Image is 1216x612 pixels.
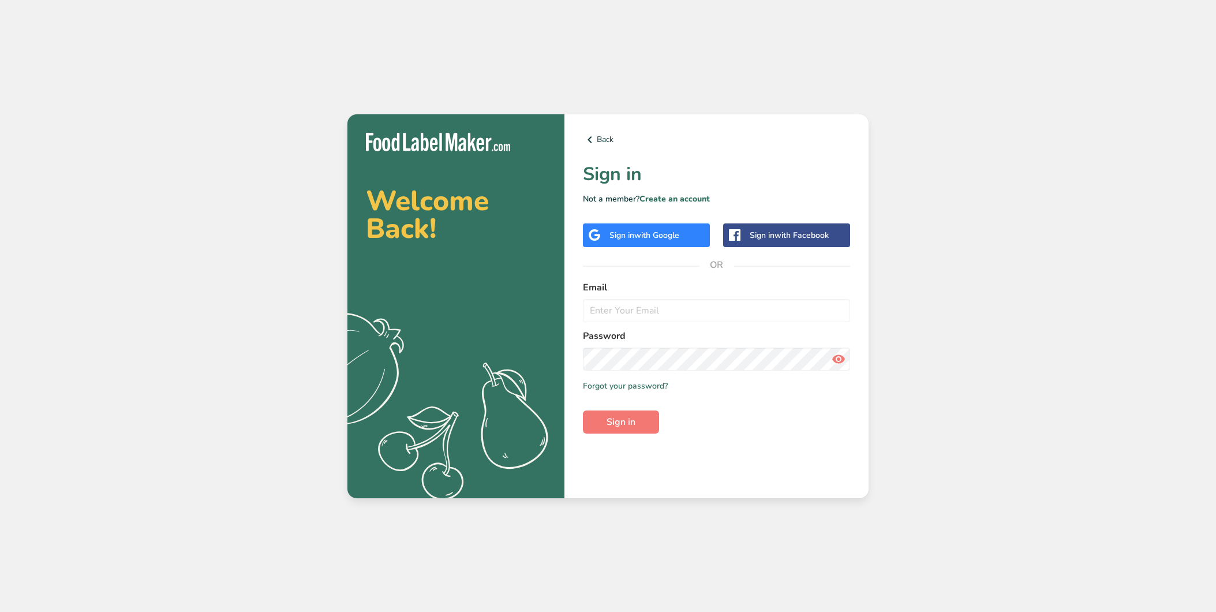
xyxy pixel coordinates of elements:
[583,380,668,392] a: Forgot your password?
[583,411,659,434] button: Sign in
[775,230,829,241] span: with Facebook
[607,415,635,429] span: Sign in
[583,133,850,147] a: Back
[639,193,710,204] a: Create an account
[583,299,850,322] input: Enter Your Email
[583,161,850,188] h1: Sign in
[583,329,850,343] label: Password
[366,133,510,152] img: Food Label Maker
[634,230,679,241] span: with Google
[750,229,829,241] div: Sign in
[609,229,679,241] div: Sign in
[583,281,850,294] label: Email
[366,187,546,242] h2: Welcome Back!
[583,193,850,205] p: Not a member?
[699,248,734,282] span: OR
